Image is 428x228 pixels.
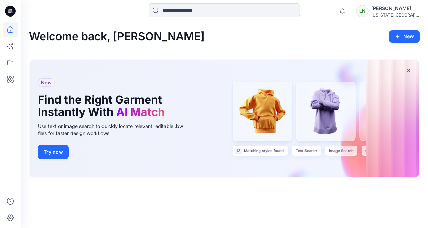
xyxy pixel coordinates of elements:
div: [US_STATE][GEOGRAPHIC_DATA]... [371,12,419,18]
button: New [389,30,420,43]
span: New [41,78,52,87]
h1: Find the Right Garment Instantly With [38,94,182,118]
div: LN [356,5,368,17]
div: [PERSON_NAME] [371,4,419,12]
h2: Welcome back, [PERSON_NAME] [29,30,205,43]
button: Try now [38,145,69,159]
div: Use text or image search to quickly locate relevant, editable .bw files for faster design workflows. [38,122,193,137]
span: AI Match [116,105,165,119]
